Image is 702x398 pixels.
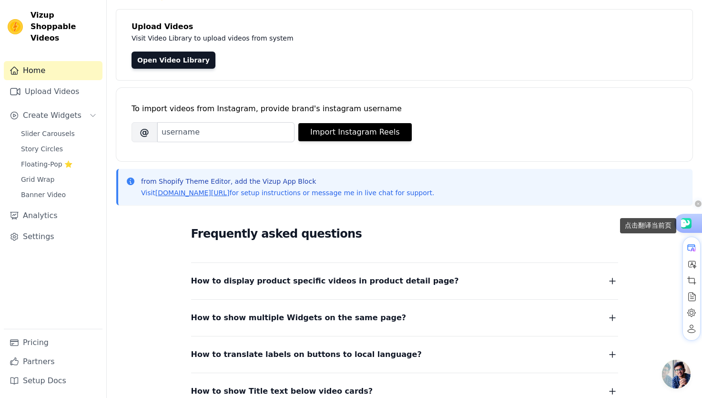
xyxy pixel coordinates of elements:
[23,110,81,121] span: Create Widgets
[157,122,295,142] input: username
[132,21,677,32] h4: Upload Videos
[191,311,407,325] span: How to show multiple Widgets on the same page?
[21,129,75,138] span: Slider Carousels
[141,177,434,186] p: from Shopify Theme Editor, add the Vizup App Block
[15,142,102,156] a: Story Circles
[132,32,559,44] p: Visit Video Library to upload videos from system
[191,274,618,288] button: How to display product specific videos in product detail page?
[15,173,102,186] a: Grid Wrap
[132,103,677,115] div: To import videos from Instagram, provide brand's instagram username
[141,188,434,198] p: Visit for setup instructions or message me in live chat for support.
[15,127,102,140] a: Slider Carousels
[155,189,230,197] a: [DOMAIN_NAME][URL]
[21,144,63,154] span: Story Circles
[191,274,459,288] span: How to display product specific videos in product detail page?
[4,227,102,246] a: Settings
[191,385,618,398] button: How to show Title text below video cards?
[4,106,102,125] button: Create Widgets
[21,190,66,199] span: Banner Video
[31,10,99,44] span: Vizup Shoppable Videos
[15,157,102,171] a: Floating-Pop ⭐
[132,122,157,142] span: @
[4,61,102,80] a: Home
[191,224,618,243] h2: Frequently asked questions
[191,385,373,398] span: How to show Title text below video cards?
[21,159,72,169] span: Floating-Pop ⭐
[4,206,102,225] a: Analytics
[191,348,422,361] span: How to translate labels on buttons to local language?
[8,19,23,34] img: Vizup
[4,371,102,390] a: Setup Docs
[4,352,102,371] a: Partners
[4,82,102,101] a: Upload Videos
[191,348,618,361] button: How to translate labels on buttons to local language?
[15,188,102,201] a: Banner Video
[662,360,691,388] div: 开放式聊天
[298,123,412,141] button: Import Instagram Reels
[21,175,54,184] span: Grid Wrap
[4,333,102,352] a: Pricing
[132,52,215,69] a: Open Video Library
[191,311,618,325] button: How to show multiple Widgets on the same page?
